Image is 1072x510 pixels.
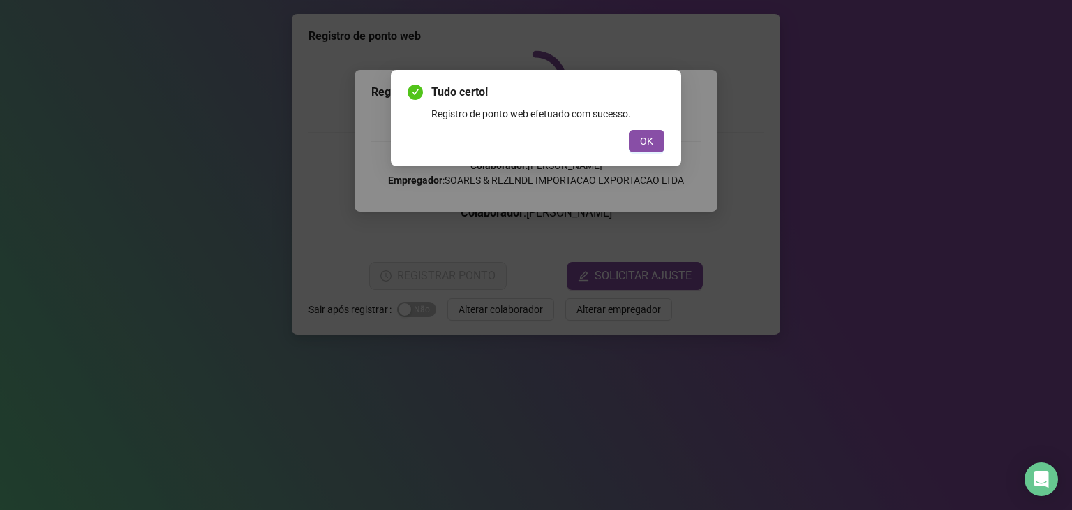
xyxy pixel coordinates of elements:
[431,84,664,101] span: Tudo certo!
[629,130,664,152] button: OK
[431,106,664,122] div: Registro de ponto web efetuado com sucesso.
[408,85,423,100] span: check-circle
[640,133,653,149] span: OK
[1025,462,1058,496] div: Open Intercom Messenger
